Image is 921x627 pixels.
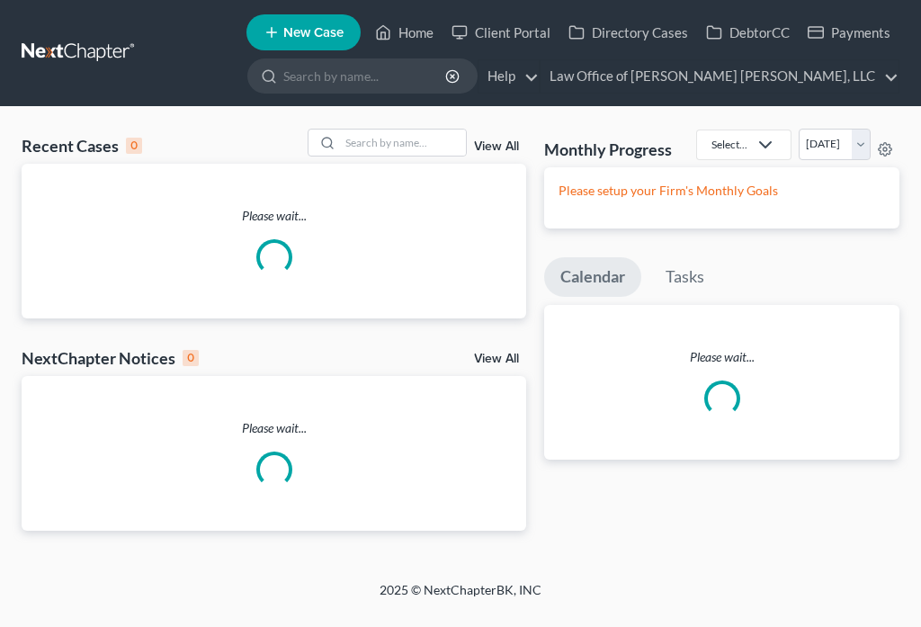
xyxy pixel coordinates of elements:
input: Search by name... [340,130,466,156]
a: Client Portal [443,16,559,49]
div: Recent Cases [22,135,142,157]
input: Search by name... [283,59,448,93]
div: 0 [183,350,199,366]
a: DebtorCC [697,16,799,49]
a: Home [366,16,443,49]
div: 0 [126,138,142,154]
div: Select... [711,137,747,152]
p: Please wait... [544,348,899,366]
h3: Monthly Progress [544,139,672,160]
p: Please setup your Firm's Monthly Goals [559,182,885,200]
span: New Case [283,26,344,40]
a: View All [474,353,519,365]
a: Tasks [649,257,720,297]
a: Directory Cases [559,16,697,49]
a: Calendar [544,257,641,297]
a: Payments [799,16,899,49]
a: View All [474,140,519,153]
a: Help [478,60,539,93]
a: Law Office of [PERSON_NAME] [PERSON_NAME], LLC [541,60,899,93]
div: 2025 © NextChapterBK, INC [29,581,892,614]
p: Please wait... [22,419,526,437]
div: NextChapter Notices [22,347,199,369]
p: Please wait... [22,207,526,225]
